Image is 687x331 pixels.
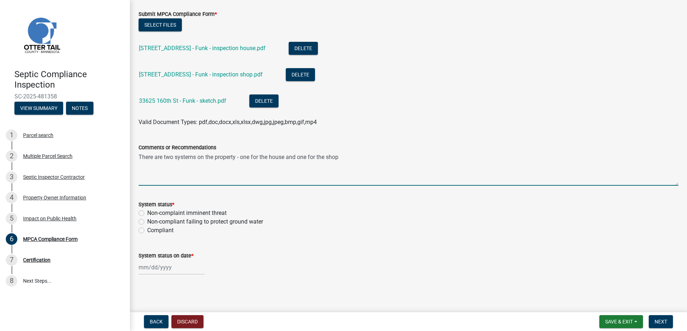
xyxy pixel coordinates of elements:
div: Property Owner Information [23,195,86,200]
wm-modal-confirm: Summary [14,106,63,111]
a: [STREET_ADDRESS] - Funk - inspection house.pdf [139,45,266,52]
button: Back [144,315,169,328]
div: Multiple Parcel Search [23,154,73,159]
label: Comments or Recommendations [139,145,216,150]
div: 1 [6,129,17,141]
div: Septic Inspector Contractor [23,175,85,180]
div: Impact on Public Health [23,216,76,221]
span: Next [655,319,667,325]
div: 3 [6,171,17,183]
div: 4 [6,192,17,203]
button: Discard [171,315,204,328]
wm-modal-confirm: Notes [66,106,93,111]
label: Non-complaint imminent threat [147,209,227,217]
div: 7 [6,254,17,266]
div: 8 [6,275,17,287]
div: 5 [6,213,17,224]
label: System status on date [139,253,193,259]
a: 33625 160th St - Funk - sketch.pdf [139,97,226,104]
span: Valid Document Types: pdf,doc,docx,xls,xlsx,dwg,jpg,jpeg,bmp,gif,mp4 [139,119,317,125]
span: Back [150,319,163,325]
button: Save & Exit [599,315,643,328]
wm-modal-confirm: Delete Document [249,98,279,105]
span: SC-2025-481358 [14,93,115,100]
button: Select files [139,18,182,31]
div: MPCA Compliance Form [23,237,78,242]
button: Notes [66,102,93,115]
a: [STREET_ADDRESS] - Funk - inspection shop.pdf [139,71,263,78]
div: 6 [6,233,17,245]
span: Save & Exit [605,319,633,325]
label: Submit MPCA Compliance Form [139,12,217,17]
wm-modal-confirm: Delete Document [289,45,318,52]
h4: Septic Compliance Inspection [14,69,124,90]
div: Certification [23,257,51,262]
input: mm/dd/yyyy [139,260,205,275]
button: Delete [249,94,279,107]
label: System status [139,202,174,207]
div: Parcel search [23,133,53,138]
button: Delete [289,42,318,55]
wm-modal-confirm: Delete Document [286,72,315,79]
label: Non-compliant failing to protect ground water [147,217,263,226]
div: 2 [6,150,17,162]
button: View Summary [14,102,63,115]
button: Delete [286,68,315,81]
button: Next [649,315,673,328]
label: Compliant [147,226,174,235]
img: Otter Tail County, Minnesota [14,8,69,62]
